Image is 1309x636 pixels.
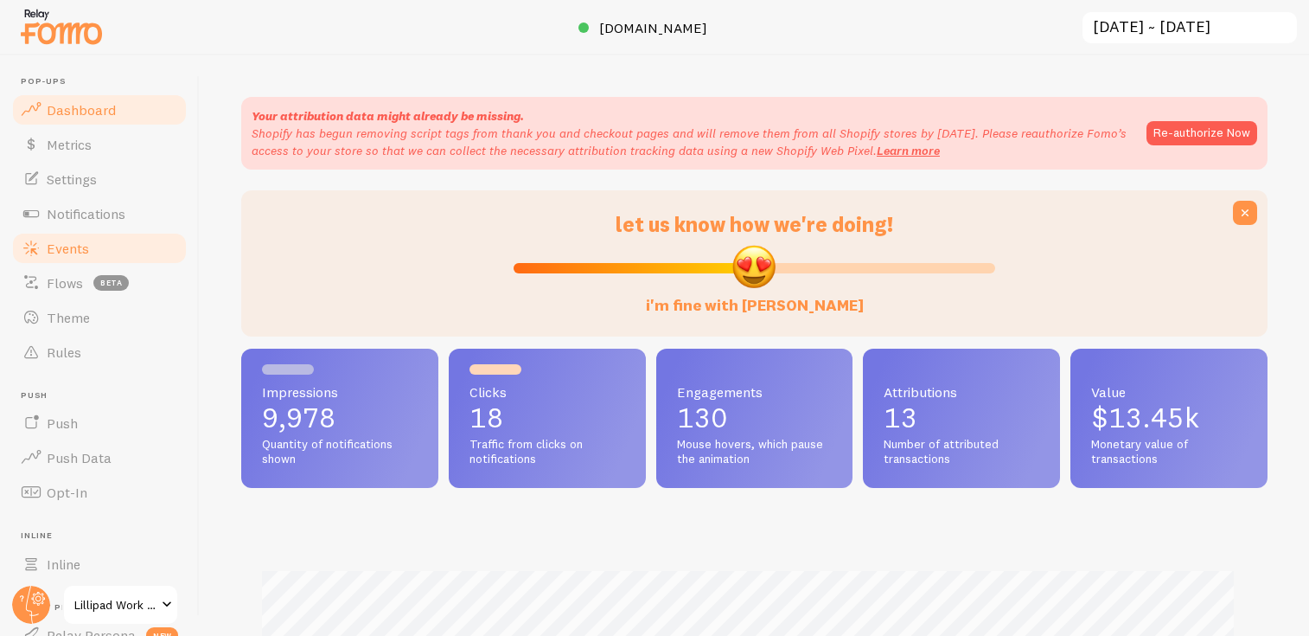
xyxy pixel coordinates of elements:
[47,309,90,326] span: Theme
[47,484,87,501] span: Opt-In
[21,76,188,87] span: Pop-ups
[47,101,116,119] span: Dashboard
[677,437,833,467] span: Mouse hovers, which pause the animation
[74,594,156,615] span: Lillipad Work Solutions
[47,136,92,153] span: Metrics
[93,275,129,291] span: beta
[47,240,89,257] span: Events
[469,404,625,432] p: 18
[47,344,81,361] span: Rules
[469,385,625,399] span: Clicks
[10,93,188,127] a: Dashboard
[252,125,1129,159] p: Shopify has begun removing script tags from thank you and checkout pages and will remove them fro...
[252,108,524,124] strong: Your attribution data might already be missing.
[62,584,179,626] a: Lillipad Work Solutions
[262,404,418,432] p: 9,978
[10,475,188,510] a: Opt-In
[47,170,97,188] span: Settings
[10,440,188,475] a: Push Data
[262,437,418,467] span: Quantity of notifications shown
[47,556,80,573] span: Inline
[47,274,83,292] span: Flows
[10,231,188,266] a: Events
[10,335,188,369] a: Rules
[47,449,112,466] span: Push Data
[18,4,105,48] img: fomo-relay-logo-orange.svg
[677,404,833,432] p: 130
[1091,437,1247,467] span: Monetary value of transactions
[10,127,188,162] a: Metrics
[646,279,864,316] label: i'm fine with [PERSON_NAME]
[1146,121,1257,145] button: Re-authorize Now
[677,385,833,399] span: Engagements
[262,385,418,399] span: Impressions
[21,390,188,402] span: Push
[1091,385,1247,399] span: Value
[10,196,188,231] a: Notifications
[47,205,125,222] span: Notifications
[877,143,940,158] a: Learn more
[21,530,188,542] span: Inline
[47,414,78,432] span: Push
[616,211,893,237] span: let us know how we're doing!
[884,385,1039,399] span: Attributions
[731,243,777,290] img: emoji.png
[10,547,188,581] a: Inline
[10,406,188,440] a: Push
[1091,401,1199,434] span: $13.45k
[884,437,1039,467] span: Number of attributed transactions
[884,404,1039,432] p: 13
[10,300,188,335] a: Theme
[10,162,188,196] a: Settings
[10,266,188,300] a: Flows beta
[469,437,625,467] span: Traffic from clicks on notifications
